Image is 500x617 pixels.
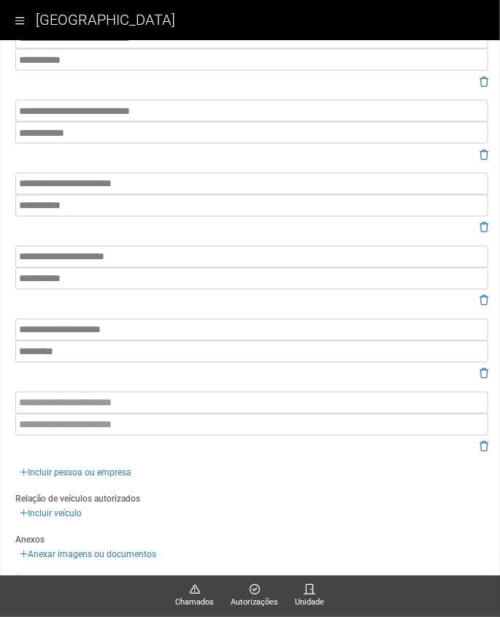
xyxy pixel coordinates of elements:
[15,534,45,547] label: Anexos
[480,77,488,87] i: Remover
[36,11,175,28] span: [GEOGRAPHIC_DATA]
[15,493,140,506] label: Relação de veículos autorizados
[480,223,488,233] i: Remover
[15,506,86,522] a: Incluir veículo
[231,583,279,609] a: Autorizações
[480,150,488,160] i: Remover
[296,583,325,609] a: Unidade
[176,596,215,609] span: Chamados
[176,583,215,609] a: Chamados
[480,442,488,452] i: Remover
[15,547,161,563] a: Anexar imagens ou documentos
[480,296,488,306] i: Remover
[15,465,136,481] a: Incluir pessoa ou empresa
[231,596,279,609] span: Autorizações
[480,369,488,379] i: Remover
[296,596,325,609] span: Unidade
